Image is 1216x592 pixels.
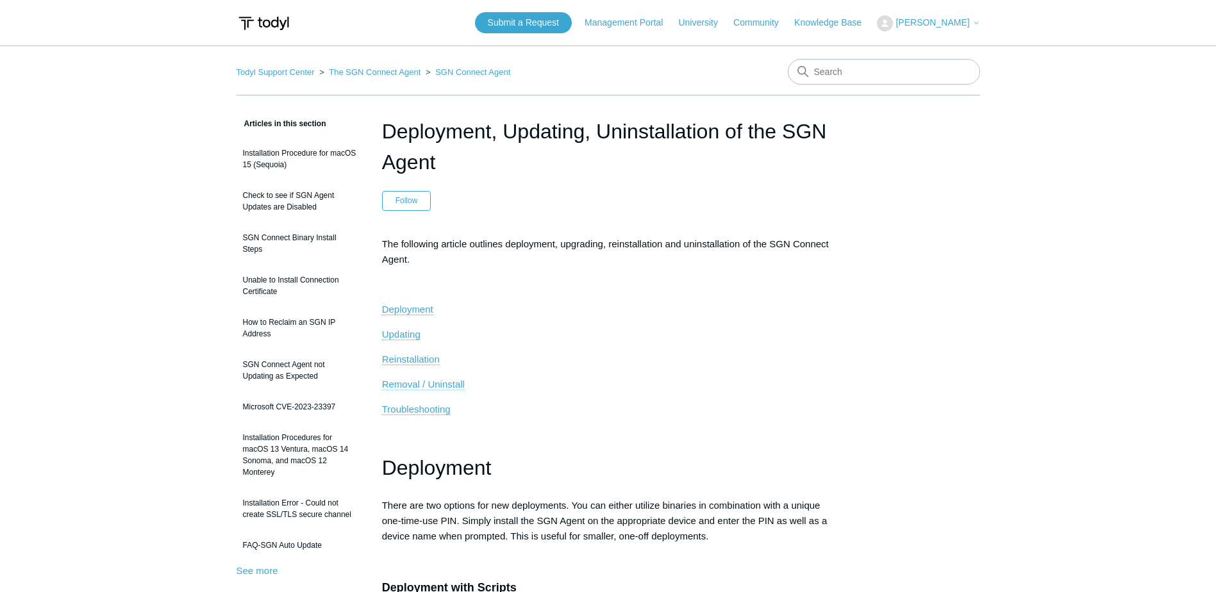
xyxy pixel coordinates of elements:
[382,238,829,265] span: The following article outlines deployment, upgrading, reinstallation and uninstallation of the SG...
[382,379,465,390] a: Removal / Uninstall
[382,404,451,415] a: Troubleshooting
[794,16,874,29] a: Knowledge Base
[382,500,828,541] span: There are two options for new deployments. You can either utilize binaries in combination with a ...
[382,304,433,315] a: Deployment
[237,491,363,527] a: Installation Error - Could not create SSL/TLS secure channel
[237,67,315,77] a: Todyl Support Center
[237,141,363,177] a: Installation Procedure for macOS 15 (Sequoia)
[237,268,363,304] a: Unable to Install Connection Certificate
[895,17,969,28] span: [PERSON_NAME]
[237,12,291,35] img: Todyl Support Center Help Center home page
[788,59,980,85] input: Search
[237,183,363,219] a: Check to see if SGN Agent Updates are Disabled
[237,226,363,261] a: SGN Connect Binary Install Steps
[423,67,510,77] li: SGN Connect Agent
[237,395,363,419] a: Microsoft CVE-2023-23397
[382,191,431,210] button: Follow Article
[733,16,792,29] a: Community
[475,12,572,33] a: Submit a Request
[237,119,326,128] span: Articles in this section
[585,16,676,29] a: Management Portal
[317,67,423,77] li: The SGN Connect Agent
[877,15,979,31] button: [PERSON_NAME]
[382,456,492,479] span: Deployment
[382,354,440,365] a: Reinstallation
[329,67,421,77] a: The SGN Connect Agent
[237,310,363,346] a: How to Reclaim an SGN IP Address
[237,352,363,388] a: SGN Connect Agent not Updating as Expected
[435,67,510,77] a: SGN Connect Agent
[382,116,835,177] h1: Deployment, Updating, Uninstallation of the SGN Agent
[382,329,421,340] a: Updating
[237,565,278,576] a: See more
[678,16,730,29] a: University
[237,67,317,77] li: Todyl Support Center
[237,533,363,557] a: FAQ-SGN Auto Update
[237,425,363,484] a: Installation Procedures for macOS 13 Ventura, macOS 14 Sonoma, and macOS 12 Monterey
